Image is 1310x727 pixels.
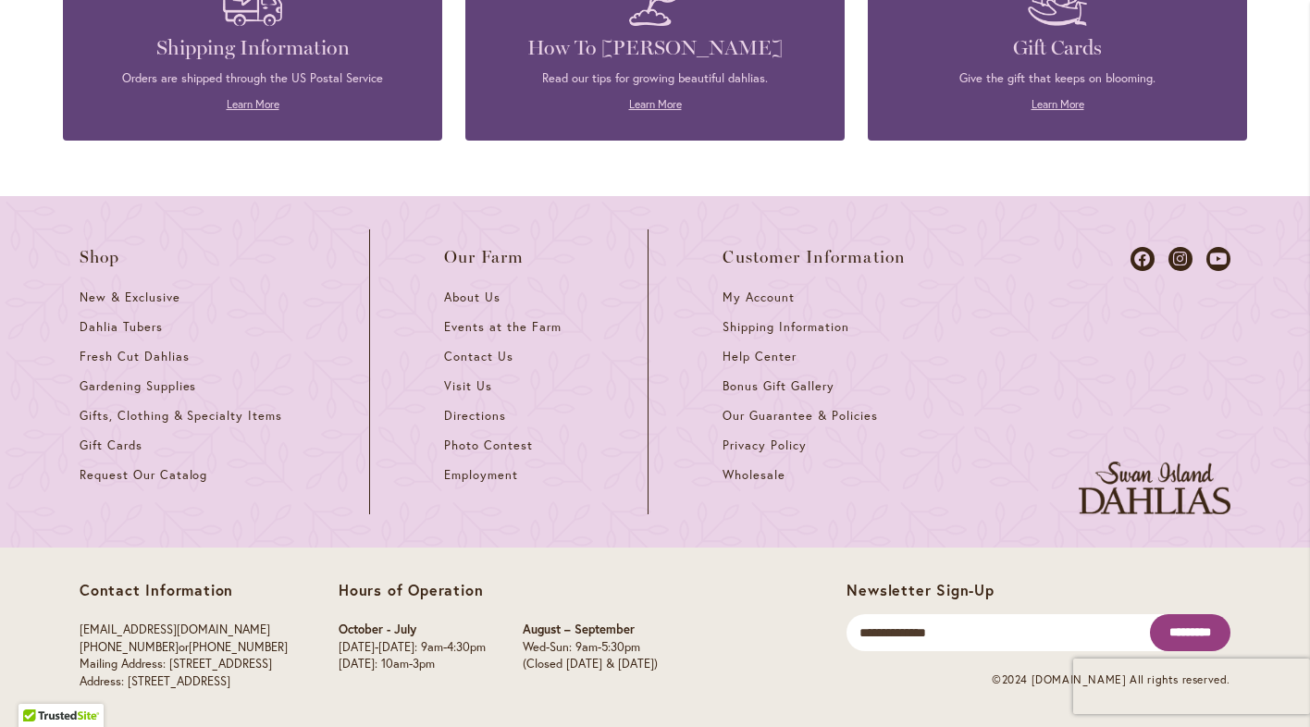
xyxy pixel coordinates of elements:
[80,581,288,599] p: Contact Information
[189,639,288,655] a: [PHONE_NUMBER]
[723,408,877,424] span: Our Guarantee & Policies
[444,378,492,394] span: Visit Us
[723,248,906,266] span: Customer Information
[523,656,658,673] p: (Closed [DATE] & [DATE])
[723,467,785,483] span: Wholesale
[723,437,807,453] span: Privacy Policy
[91,70,414,87] p: Orders are shipped through the US Postal Service
[80,349,190,364] span: Fresh Cut Dahlias
[227,97,279,111] a: Learn More
[847,580,994,599] span: Newsletter Sign-Up
[80,437,142,453] span: Gift Cards
[629,97,682,111] a: Learn More
[444,290,501,305] span: About Us
[80,467,207,483] span: Request Our Catalog
[723,290,795,305] span: My Account
[444,248,524,266] span: Our Farm
[523,622,658,639] p: August – September
[523,639,658,657] p: Wed-Sun: 9am-5:30pm
[1206,247,1230,271] a: Dahlias on Youtube
[80,248,120,266] span: Shop
[1032,97,1084,111] a: Learn More
[444,408,506,424] span: Directions
[896,35,1219,61] h4: Gift Cards
[80,622,270,637] a: [EMAIL_ADDRESS][DOMAIN_NAME]
[80,378,196,394] span: Gardening Supplies
[896,70,1219,87] p: Give the gift that keeps on blooming.
[1168,247,1193,271] a: Dahlias on Instagram
[80,639,179,655] a: [PHONE_NUMBER]
[80,290,180,305] span: New & Exclusive
[80,319,163,335] span: Dahlia Tubers
[444,349,513,364] span: Contact Us
[339,639,486,657] p: [DATE]-[DATE]: 9am-4:30pm
[91,35,414,61] h4: Shipping Information
[493,35,817,61] h4: How To [PERSON_NAME]
[493,70,817,87] p: Read our tips for growing beautiful dahlias.
[80,408,282,424] span: Gifts, Clothing & Specialty Items
[339,622,486,639] p: October - July
[723,319,848,335] span: Shipping Information
[723,378,834,394] span: Bonus Gift Gallery
[723,349,797,364] span: Help Center
[339,581,658,599] p: Hours of Operation
[1131,247,1155,271] a: Dahlias on Facebook
[444,319,561,335] span: Events at the Farm
[339,656,486,673] p: [DATE]: 10am-3pm
[444,467,518,483] span: Employment
[80,622,288,690] p: or Mailing Address: [STREET_ADDRESS] Address: [STREET_ADDRESS]
[444,437,533,453] span: Photo Contest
